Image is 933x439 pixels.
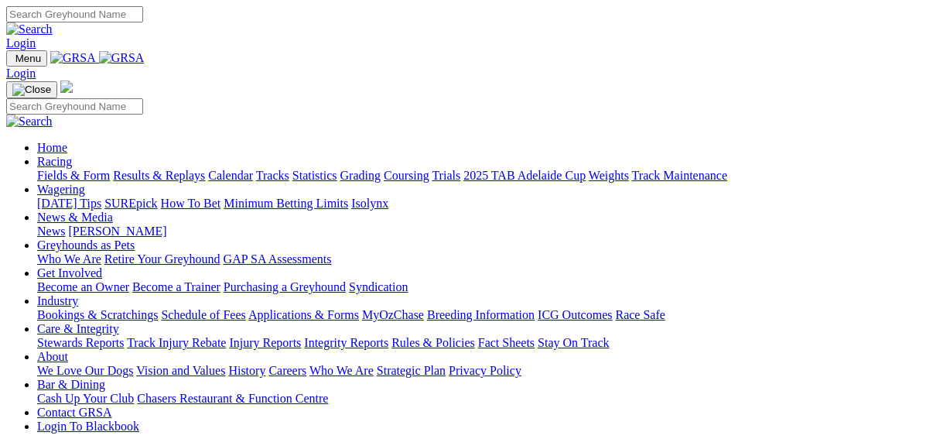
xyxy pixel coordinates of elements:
div: Bar & Dining [37,392,927,406]
a: Cash Up Your Club [37,392,134,405]
a: Bar & Dining [37,378,105,391]
button: Toggle navigation [6,81,57,98]
button: Toggle navigation [6,50,47,67]
img: Search [6,22,53,36]
a: Bookings & Scratchings [37,308,158,321]
a: Fields & Form [37,169,110,182]
a: Privacy Policy [449,364,521,377]
img: Close [12,84,51,96]
img: GRSA [99,51,145,65]
a: History [228,364,265,377]
a: News [37,225,65,238]
a: Minimum Betting Limits [224,197,348,210]
a: [PERSON_NAME] [68,225,166,238]
a: Industry [37,294,78,307]
a: Coursing [384,169,429,182]
a: Who We Are [37,252,101,266]
input: Search [6,98,143,115]
a: Login [6,36,36,50]
a: Wagering [37,183,85,196]
a: Race Safe [615,308,665,321]
div: Greyhounds as Pets [37,252,927,266]
div: Wagering [37,197,927,211]
a: Become a Trainer [132,280,220,293]
a: MyOzChase [362,308,424,321]
a: Rules & Policies [391,336,475,349]
a: How To Bet [161,197,221,210]
a: 2025 TAB Adelaide Cup [463,169,586,182]
a: Applications & Forms [248,308,359,321]
a: Strategic Plan [377,364,446,377]
img: GRSA [50,51,96,65]
input: Search [6,6,143,22]
a: Racing [37,155,72,168]
div: News & Media [37,225,927,238]
a: Breeding Information [427,308,535,321]
div: Industry [37,308,927,322]
a: Become an Owner [37,280,129,293]
a: [DATE] Tips [37,197,101,210]
a: ICG Outcomes [538,308,612,321]
a: Vision and Values [136,364,225,377]
a: Stay On Track [538,336,609,349]
a: Isolynx [351,197,388,210]
a: Care & Integrity [37,322,119,335]
a: Injury Reports [229,336,301,349]
a: Syndication [349,280,408,293]
div: Get Involved [37,280,927,294]
a: Stewards Reports [37,336,124,349]
a: Careers [268,364,306,377]
a: Results & Replays [113,169,205,182]
a: Schedule of Fees [161,308,245,321]
a: About [37,350,68,363]
a: Fact Sheets [478,336,535,349]
a: Grading [340,169,381,182]
a: Greyhounds as Pets [37,238,135,252]
span: Menu [15,53,41,64]
a: Integrity Reports [304,336,388,349]
a: Statistics [292,169,337,182]
a: Contact GRSA [37,406,111,419]
a: Calendar [208,169,253,182]
a: Login To Blackbook [37,420,139,433]
img: logo-grsa-white.png [60,81,73,93]
a: Purchasing a Greyhound [224,280,346,293]
a: Chasers Restaurant & Function Centre [137,392,328,405]
a: Login [6,67,36,80]
a: Tracks [256,169,289,182]
a: Get Involved [37,266,102,280]
img: Search [6,115,53,129]
a: GAP SA Assessments [224,252,332,266]
div: Racing [37,169,927,183]
div: About [37,364,927,378]
a: Weights [589,169,629,182]
div: Care & Integrity [37,336,927,350]
a: We Love Our Dogs [37,364,133,377]
a: Track Maintenance [632,169,727,182]
a: Trials [432,169,460,182]
a: Track Injury Rebate [127,336,226,349]
a: Who We Are [309,364,374,377]
a: News & Media [37,211,113,224]
a: Retire Your Greyhound [104,252,220,266]
a: SUREpick [104,197,157,210]
a: Home [37,141,67,154]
